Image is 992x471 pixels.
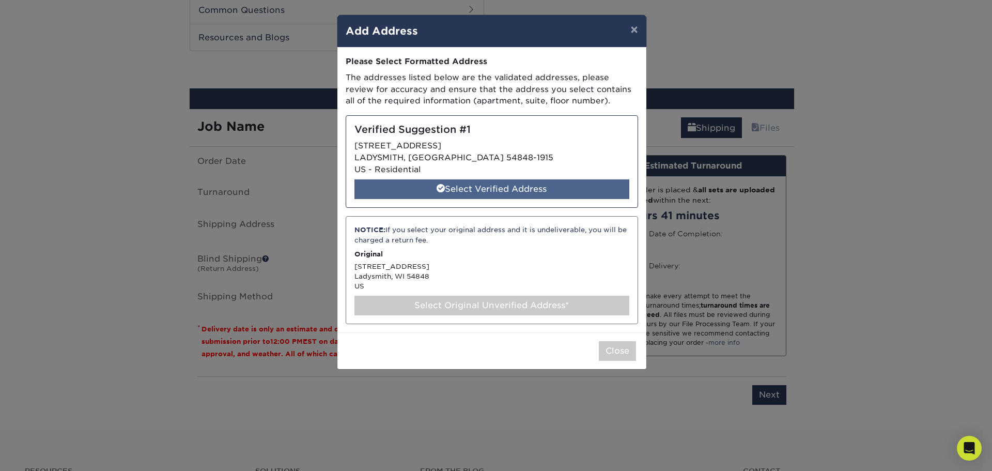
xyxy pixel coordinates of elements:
div: [STREET_ADDRESS] LADYSMITH, [GEOGRAPHIC_DATA] 54848-1915 US - Residential [346,115,638,208]
p: Original [354,249,629,259]
div: If you select your original address and it is undeliverable, you will be charged a return fee. [354,225,629,245]
strong: NOTICE: [354,226,385,234]
button: Close [599,341,636,361]
div: Select Original Unverified Address* [354,296,629,315]
div: Open Intercom Messenger [957,436,982,461]
div: [STREET_ADDRESS] Ladysmith, WI 54848 US [346,216,638,324]
h5: Verified Suggestion #1 [354,124,629,136]
h4: Add Address [346,23,638,39]
div: Select Verified Address [354,179,629,199]
p: The addresses listed below are the validated addresses, please review for accuracy and ensure tha... [346,72,638,107]
button: × [622,15,646,44]
div: Please Select Formatted Address [346,56,638,68]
